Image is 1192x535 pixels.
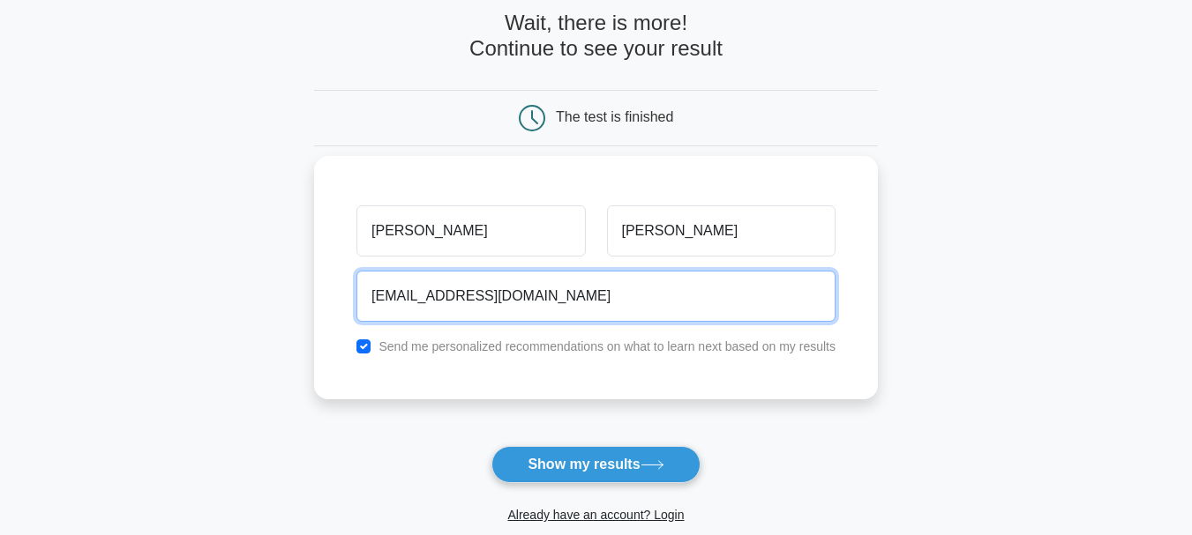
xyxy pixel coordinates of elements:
[379,339,836,353] label: Send me personalized recommendations on what to learn next based on my results
[356,205,585,256] input: First name
[491,446,700,483] button: Show my results
[556,109,673,124] div: The test is finished
[356,271,836,322] input: Email
[607,205,836,256] input: Last name
[507,508,684,522] a: Already have an account? Login
[314,11,878,62] h4: Wait, there is more! Continue to see your result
